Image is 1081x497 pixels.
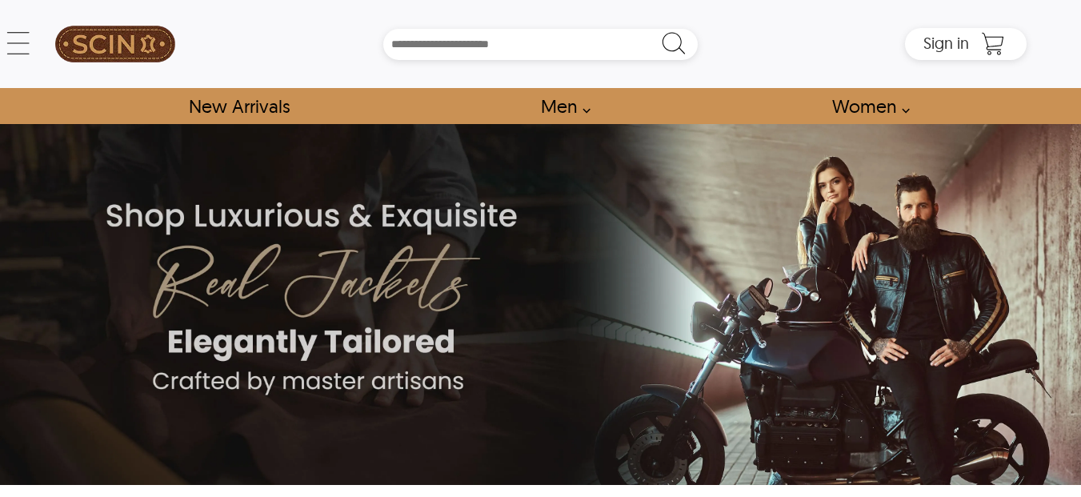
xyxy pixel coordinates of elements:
[923,33,969,53] span: Sign in
[54,8,176,80] a: SCIN
[522,88,599,124] a: shop men's leather jackets
[923,38,969,51] a: Sign in
[55,8,175,80] img: SCIN
[977,32,1009,56] a: Shopping Cart
[170,88,307,124] a: Shop New Arrivals
[814,88,919,124] a: Shop Women Leather Jackets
